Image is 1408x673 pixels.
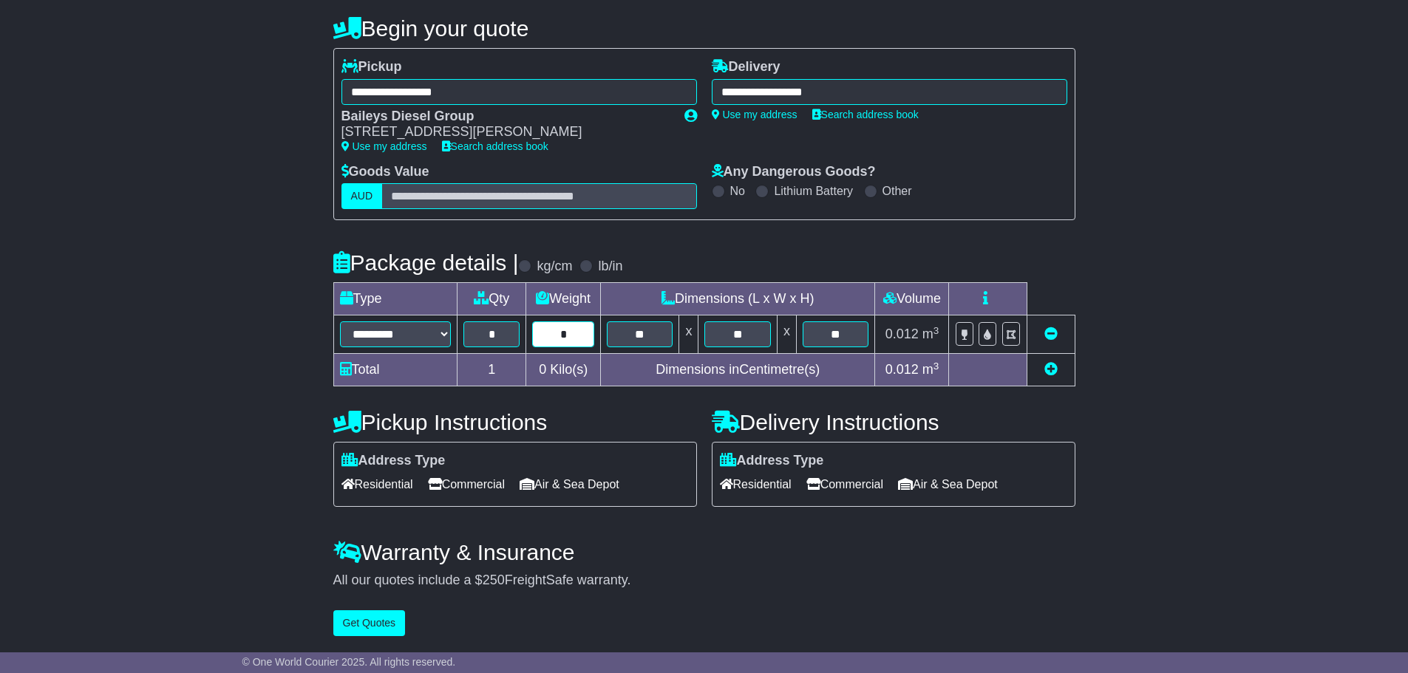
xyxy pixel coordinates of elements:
[806,473,883,496] span: Commercial
[898,473,998,496] span: Air & Sea Depot
[333,16,1075,41] h4: Begin your quote
[520,473,619,496] span: Air & Sea Depot
[922,362,939,377] span: m
[458,354,526,386] td: 1
[875,283,949,315] td: Volume
[885,362,919,377] span: 0.012
[1044,362,1058,377] a: Add new item
[601,283,875,315] td: Dimensions (L x W x H)
[341,140,427,152] a: Use my address
[933,325,939,336] sup: 3
[341,473,413,496] span: Residential
[526,354,601,386] td: Kilo(s)
[341,183,383,209] label: AUD
[341,59,402,75] label: Pickup
[539,362,546,377] span: 0
[341,109,670,125] div: Baileys Diesel Group
[712,59,780,75] label: Delivery
[333,250,519,275] h4: Package details |
[1044,327,1058,341] a: Remove this item
[601,354,875,386] td: Dimensions in Centimetre(s)
[333,573,1075,589] div: All our quotes include a $ FreightSafe warranty.
[537,259,572,275] label: kg/cm
[333,283,458,315] td: Type
[885,327,919,341] span: 0.012
[720,453,824,469] label: Address Type
[526,283,601,315] td: Weight
[341,453,446,469] label: Address Type
[712,164,876,180] label: Any Dangerous Goods?
[458,283,526,315] td: Qty
[882,184,912,198] label: Other
[812,109,919,120] a: Search address book
[922,327,939,341] span: m
[341,124,670,140] div: [STREET_ADDRESS][PERSON_NAME]
[598,259,622,275] label: lb/in
[679,315,698,354] td: x
[333,354,458,386] td: Total
[428,473,505,496] span: Commercial
[333,610,406,636] button: Get Quotes
[442,140,548,152] a: Search address book
[712,410,1075,434] h4: Delivery Instructions
[777,315,796,354] td: x
[933,361,939,372] sup: 3
[333,540,1075,564] h4: Warranty & Insurance
[712,109,797,120] a: Use my address
[730,184,745,198] label: No
[242,656,456,668] span: © One World Courier 2025. All rights reserved.
[333,410,697,434] h4: Pickup Instructions
[341,164,429,180] label: Goods Value
[720,473,792,496] span: Residential
[774,184,853,198] label: Lithium Battery
[483,573,505,587] span: 250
